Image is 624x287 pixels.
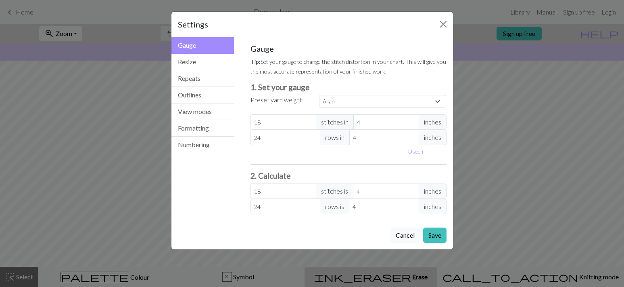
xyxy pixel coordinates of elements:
strong: Tip: [250,58,261,65]
button: Numbering [171,137,234,153]
button: Usecm [405,145,428,158]
button: Save [423,228,447,243]
span: inches [419,114,447,130]
button: Close [437,18,450,31]
button: View modes [171,103,234,120]
h5: Settings [178,18,208,30]
small: Set your gauge to change the stitch distortion in your chart. This will give you the most accurat... [250,58,446,75]
button: Resize [171,54,234,70]
button: Outlines [171,87,234,103]
span: stitches is [316,184,353,199]
span: rows in [320,130,350,145]
span: rows is [320,199,349,214]
button: Formatting [171,120,234,137]
button: Gauge [171,37,234,54]
h5: Gauge [250,44,447,53]
label: Preset yarn weight [250,95,302,105]
h3: 1. Set your gauge [250,82,447,92]
span: inches [419,199,447,214]
span: inches [419,130,447,145]
h3: 2. Calculate [250,171,447,180]
span: stitches in [316,114,354,130]
button: Repeats [171,70,234,87]
span: inches [419,184,447,199]
button: Cancel [390,228,420,243]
